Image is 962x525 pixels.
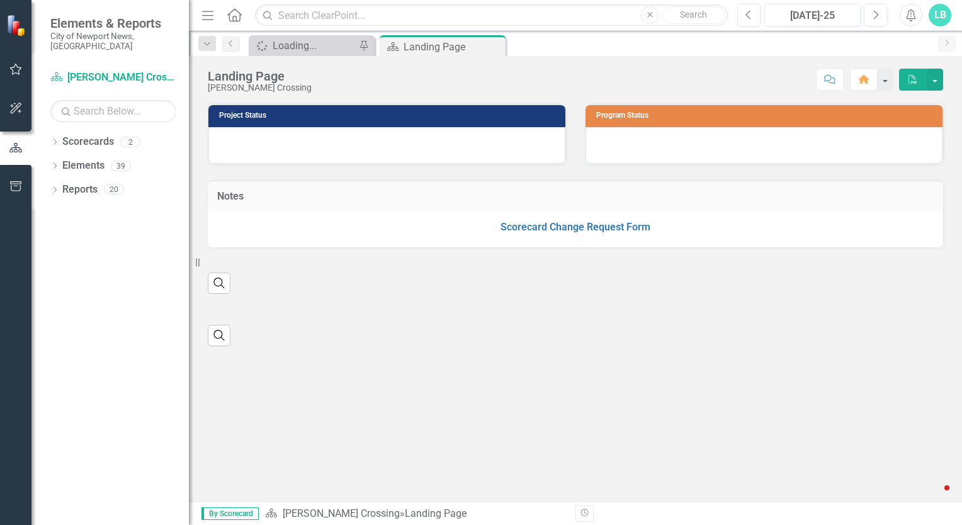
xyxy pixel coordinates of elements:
button: Search [662,6,725,24]
a: Elements [62,159,105,173]
div: 20 [104,184,124,195]
div: Landing Page [208,69,312,83]
a: [PERSON_NAME] Crossing [50,71,176,85]
a: Scorecards [62,135,114,149]
div: 39 [111,161,131,171]
h3: Program Status [596,111,936,120]
button: [DATE]-25 [764,4,861,26]
small: City of Newport News, [GEOGRAPHIC_DATA] [50,31,176,52]
span: Search [680,9,707,20]
input: Search Below... [50,100,176,122]
div: Landing Page [404,39,502,55]
input: Search ClearPoint... [255,4,728,26]
div: 2 [120,137,140,147]
h3: Notes [217,191,934,202]
img: ClearPoint Strategy [6,13,29,37]
a: Reports [62,183,98,197]
span: By Scorecard [201,507,259,520]
span: Elements & Reports [50,16,176,31]
div: » [265,507,566,521]
iframe: Intercom live chat [919,482,949,512]
div: Landing Page [405,507,467,519]
div: [DATE]-25 [769,8,856,23]
button: LB [929,4,951,26]
a: [PERSON_NAME] Crossing [283,507,400,519]
div: [PERSON_NAME] Crossing [208,83,312,93]
h3: Project Status [219,111,559,120]
a: Loading... [252,38,356,54]
a: Scorecard Change Request Form [501,221,650,233]
div: Loading... [273,38,356,54]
